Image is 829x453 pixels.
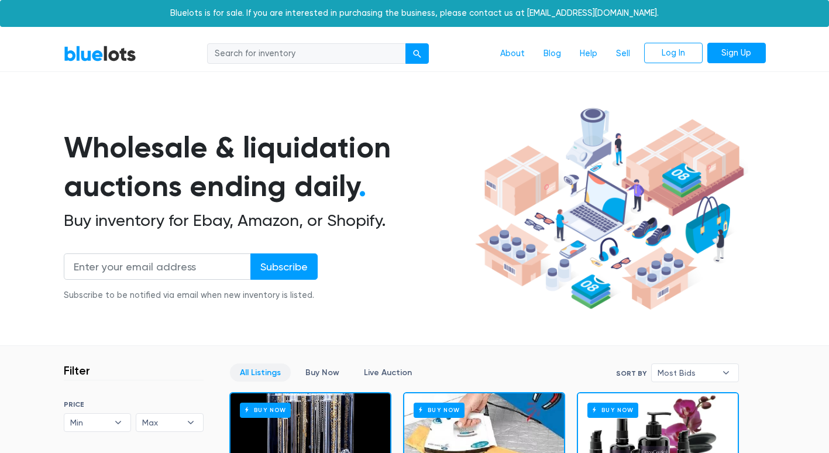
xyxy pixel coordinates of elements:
a: BlueLots [64,45,136,62]
h6: Buy Now [414,403,465,417]
span: Min [70,414,109,431]
a: Log In [644,43,703,64]
a: All Listings [230,363,291,382]
img: hero-ee84e7d0318cb26816c560f6b4441b76977f77a177738b4e94f68c95b2b83dbb.png [471,102,748,315]
h6: Buy Now [587,403,638,417]
h2: Buy inventory for Ebay, Amazon, or Shopify. [64,211,471,231]
h1: Wholesale & liquidation auctions ending daily [64,128,471,206]
h3: Filter [64,363,90,377]
a: Help [570,43,607,65]
b: ▾ [178,414,203,431]
a: Sell [607,43,639,65]
input: Enter your email address [64,253,251,280]
b: ▾ [714,364,738,382]
h6: Buy Now [240,403,291,417]
input: Search for inventory [207,43,406,64]
label: Sort By [616,368,646,379]
a: Live Auction [354,363,422,382]
a: About [491,43,534,65]
a: Buy Now [295,363,349,382]
span: Most Bids [658,364,716,382]
h6: PRICE [64,400,204,409]
span: Max [142,414,181,431]
input: Subscribe [250,253,318,280]
span: . [359,169,366,204]
a: Blog [534,43,570,65]
b: ▾ [106,414,130,431]
div: Subscribe to be notified via email when new inventory is listed. [64,289,318,302]
a: Sign Up [707,43,766,64]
